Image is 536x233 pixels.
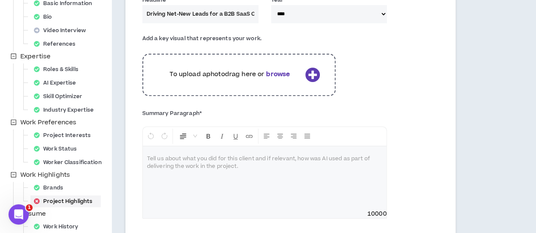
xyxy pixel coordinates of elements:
div: Brands [31,182,72,194]
button: Right Align [287,129,300,144]
button: Format Italics [216,129,228,144]
div: Project Highlights [31,195,101,207]
span: 10000 [367,210,387,218]
div: Industry Expertise [31,104,102,116]
span: 1 [26,204,33,211]
div: Work History [31,221,87,233]
span: Work Preferences [20,118,76,127]
div: Project Interests [31,129,99,141]
span: Work Highlights [20,170,70,179]
span: Resume [19,209,47,219]
button: Redo [158,129,171,144]
button: Format Bold [202,129,215,144]
b: browse [266,70,290,79]
div: References [31,38,84,50]
button: Center Align [274,129,286,144]
p: To upload a photo drag here or [158,70,302,79]
div: Worker Classification [31,156,110,168]
button: Undo [144,129,157,144]
button: Insert Link [243,129,256,144]
div: Video Interview [31,25,94,36]
span: Expertise [20,52,50,61]
span: Resume [20,209,46,218]
input: Case Study Headline [142,5,258,23]
button: Justify Align [301,129,314,144]
label: Add a key visual that represents your work. [142,32,261,45]
button: Format Underline [229,129,242,144]
span: Work Highlights [19,170,72,180]
span: minus-square [11,53,17,59]
div: Work Status [31,143,85,155]
button: Left Align [260,129,273,144]
span: Expertise [19,52,52,62]
div: Skill Optimizer [31,90,91,102]
span: Work Preferences [19,118,78,128]
span: minus-square [11,119,17,125]
div: Bio [31,11,61,23]
div: AI Expertise [31,77,85,89]
div: To upload aphotodrag here orbrowse [142,49,336,100]
iframe: Intercom live chat [8,204,29,225]
span: minus-square [11,172,17,178]
div: Roles & Skills [31,63,87,75]
label: Summary Paragraph [142,107,202,120]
